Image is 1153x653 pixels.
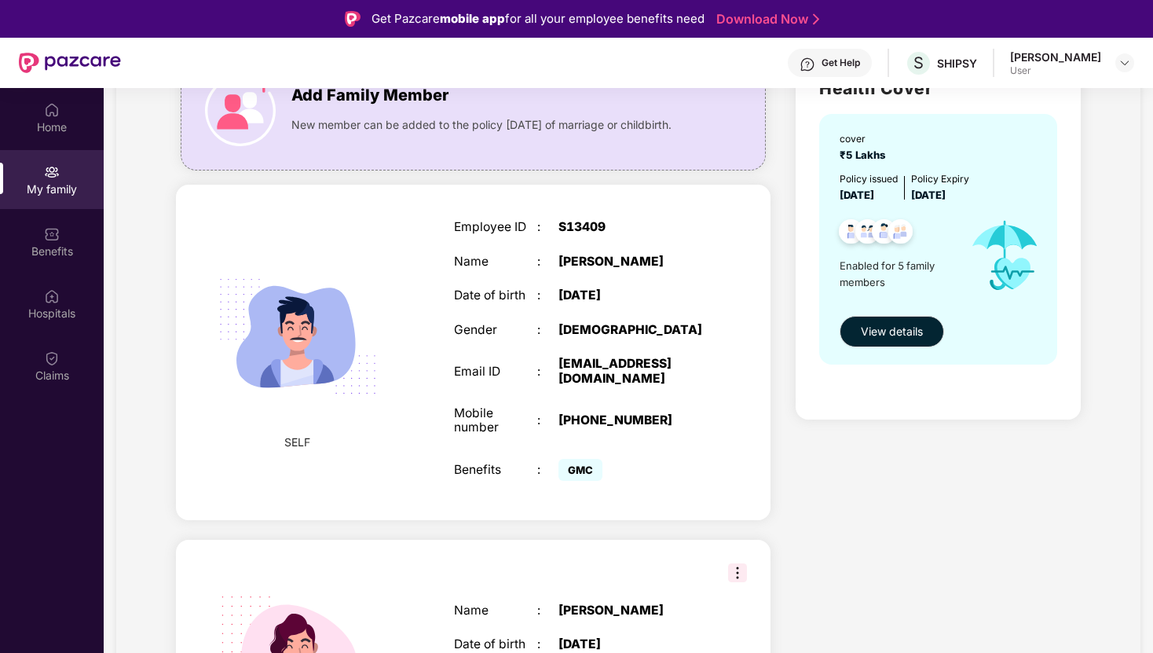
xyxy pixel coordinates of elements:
[937,56,977,71] div: SHIPSY
[1010,50,1101,64] div: [PERSON_NAME]
[44,288,60,304] img: svg+xml;base64,PHN2ZyBpZD0iSG9zcGl0YWxzIiB4bWxucz0iaHR0cDovL3d3dy53My5vcmcvMjAwMC9zdmciIHdpZHRoPS...
[284,434,310,451] span: SELF
[865,215,903,253] img: svg+xml;base64,PHN2ZyB4bWxucz0iaHR0cDovL3d3dy53My5vcmcvMjAwMC9zdmciIHdpZHRoPSI0OC45NDMiIGhlaWdodD...
[454,637,537,652] div: Date of birth
[454,255,537,270] div: Name
[840,149,892,161] span: ₹5 Lakhs
[537,220,558,235] div: :
[840,171,898,186] div: Policy issued
[537,603,558,618] div: :
[454,220,537,235] div: Employee ID
[840,258,956,290] span: Enabled for 5 family members
[454,406,537,435] div: Mobile number
[840,131,892,146] div: cover
[558,323,705,338] div: [DEMOGRAPHIC_DATA]
[558,413,705,428] div: [PHONE_NUMBER]
[558,637,705,652] div: [DATE]
[372,9,705,28] div: Get Pazcare for all your employee benefits need
[454,365,537,380] div: Email ID
[454,463,537,478] div: Benefits
[454,323,537,338] div: Gender
[345,11,361,27] img: Logo
[716,11,814,28] a: Download Now
[19,53,121,73] img: New Pazcare Logo
[454,603,537,618] div: Name
[558,357,705,386] div: [EMAIL_ADDRESS][DOMAIN_NAME]
[558,220,705,235] div: S13409
[861,323,923,340] span: View details
[840,316,944,347] button: View details
[537,637,558,652] div: :
[44,164,60,180] img: svg+xml;base64,PHN2ZyB3aWR0aD0iMjAiIGhlaWdodD0iMjAiIHZpZXdCb3g9IjAgMCAyMCAyMCIgZmlsbD0ibm9uZSIgeG...
[881,215,920,253] img: svg+xml;base64,PHN2ZyB4bWxucz0iaHR0cDovL3d3dy53My5vcmcvMjAwMC9zdmciIHdpZHRoPSI0OC45NDMiIGhlaWdodD...
[957,204,1053,308] img: icon
[291,116,672,134] span: New member can be added to the policy [DATE] of marriage or childbirth.
[558,288,705,303] div: [DATE]
[911,171,969,186] div: Policy Expiry
[537,365,558,380] div: :
[832,215,870,253] img: svg+xml;base64,PHN2ZyB4bWxucz0iaHR0cDovL3d3dy53My5vcmcvMjAwMC9zdmciIHdpZHRoPSI0OC45NDMiIGhlaWdodD...
[205,75,276,146] img: icon
[800,57,815,72] img: svg+xml;base64,PHN2ZyBpZD0iSGVscC0zMngzMiIgeG1sbnM9Imh0dHA6Ly93d3cudzMub3JnLzIwMDAvc3ZnIiB3aWR0aD...
[537,288,558,303] div: :
[44,350,60,366] img: svg+xml;base64,PHN2ZyBpZD0iQ2xhaW0iIHhtbG5zPSJodHRwOi8vd3d3LnczLm9yZy8yMDAwL3N2ZyIgd2lkdGg9IjIwIi...
[1118,57,1131,69] img: svg+xml;base64,PHN2ZyBpZD0iRHJvcGRvd24tMzJ4MzIiIHhtbG5zPSJodHRwOi8vd3d3LnczLm9yZy8yMDAwL3N2ZyIgd2...
[537,413,558,428] div: :
[813,11,819,28] img: Stroke
[291,83,448,108] span: Add Family Member
[44,102,60,118] img: svg+xml;base64,PHN2ZyBpZD0iSG9tZSIgeG1sbnM9Imh0dHA6Ly93d3cudzMub3JnLzIwMDAvc3ZnIiB3aWR0aD0iMjAiIG...
[454,288,537,303] div: Date of birth
[913,53,924,72] span: S
[558,255,705,270] div: [PERSON_NAME]
[440,11,505,26] strong: mobile app
[822,57,860,69] div: Get Help
[44,226,60,242] img: svg+xml;base64,PHN2ZyBpZD0iQmVuZWZpdHMiIHhtbG5zPSJodHRwOi8vd3d3LnczLm9yZy8yMDAwL3N2ZyIgd2lkdGg9Ij...
[840,189,874,201] span: [DATE]
[1010,64,1101,77] div: User
[558,603,705,618] div: [PERSON_NAME]
[848,215,887,253] img: svg+xml;base64,PHN2ZyB4bWxucz0iaHR0cDovL3d3dy53My5vcmcvMjAwMC9zdmciIHdpZHRoPSI0OC45MTUiIGhlaWdodD...
[558,459,602,481] span: GMC
[537,463,558,478] div: :
[728,563,747,582] img: svg+xml;base64,PHN2ZyB3aWR0aD0iMzIiIGhlaWdodD0iMzIiIHZpZXdCb3g9IjAgMCAzMiAzMiIgZmlsbD0ibm9uZSIgeG...
[819,75,1056,101] h2: Health Cover
[537,323,558,338] div: :
[200,239,395,434] img: svg+xml;base64,PHN2ZyB4bWxucz0iaHR0cDovL3d3dy53My5vcmcvMjAwMC9zdmciIHdpZHRoPSIyMjQiIGhlaWdodD0iMT...
[911,189,946,201] span: [DATE]
[537,255,558,270] div: :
